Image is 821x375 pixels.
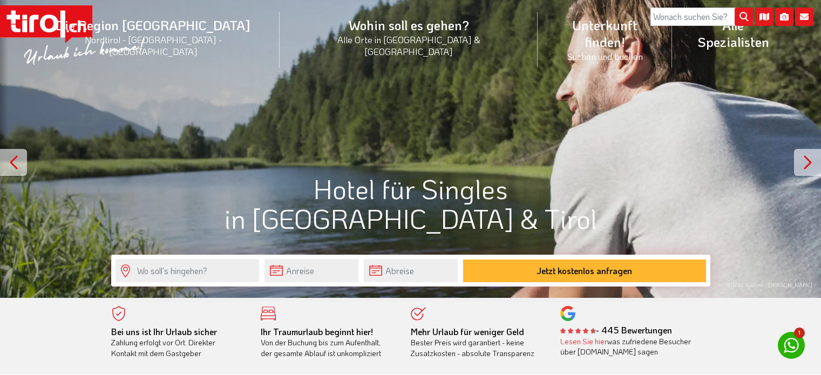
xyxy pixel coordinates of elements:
a: Unterkunft finden!Suchen und buchen [538,5,672,74]
b: - 445 Bewertungen [560,324,672,336]
a: 1 [778,332,805,359]
i: Kontakt [795,8,813,26]
small: Alle Orte in [GEOGRAPHIC_DATA] & [GEOGRAPHIC_DATA] [293,33,525,57]
h1: Hotel für Singles in [GEOGRAPHIC_DATA] & Tirol [111,174,710,233]
div: Zahlung erfolgt vor Ort. Direkter Kontakt mit dem Gastgeber [111,326,245,359]
button: Jetzt kostenlos anfragen [463,260,706,282]
div: Von der Buchung bis zum Aufenthalt, der gesamte Ablauf ist unkompliziert [261,326,395,359]
div: Bester Preis wird garantiert - keine Zusatzkosten - absolute Transparenz [411,326,545,359]
a: Die Region [GEOGRAPHIC_DATA]Nordtirol - [GEOGRAPHIC_DATA] - [GEOGRAPHIC_DATA] [27,5,280,69]
small: Suchen und buchen [551,50,659,62]
div: was zufriedene Besucher über [DOMAIN_NAME] sagen [560,336,694,357]
input: Wonach suchen Sie? [650,8,753,26]
i: Fotogalerie [775,8,793,26]
a: Alle Spezialisten [672,5,794,62]
b: Mehr Urlaub für weniger Geld [411,326,524,337]
small: Nordtirol - [GEOGRAPHIC_DATA] - [GEOGRAPHIC_DATA] [40,33,267,57]
input: Wo soll's hingehen? [116,259,259,282]
input: Abreise [364,259,458,282]
input: Anreise [264,259,358,282]
span: 1 [794,328,805,338]
a: Wohin soll es gehen?Alle Orte in [GEOGRAPHIC_DATA] & [GEOGRAPHIC_DATA] [280,5,538,69]
b: Bei uns ist Ihr Urlaub sicher [111,326,217,337]
b: Ihr Traumurlaub beginnt hier! [261,326,373,337]
i: Karte öffnen [755,8,773,26]
a: Lesen Sie hier [560,336,607,346]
